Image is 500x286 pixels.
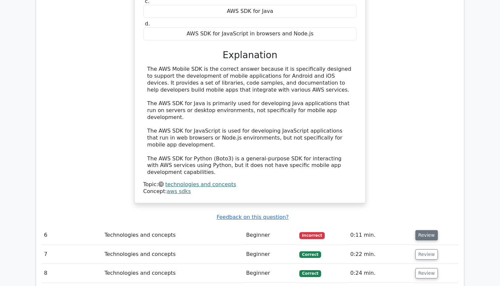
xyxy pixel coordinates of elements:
button: Review [415,249,438,260]
a: Feedback on this question? [217,214,289,220]
td: 0:11 min. [348,226,412,245]
td: Beginner [243,226,297,245]
td: 0:24 min. [348,264,412,283]
td: Technologies and concepts [102,226,243,245]
td: Technologies and concepts [102,245,243,264]
a: technologies and concepts [165,181,236,187]
span: d. [145,20,150,27]
div: AWS SDK for JavaScript in browsers and Node.js [143,27,357,40]
span: Correct [299,270,321,277]
td: 6 [41,226,102,245]
div: Concept: [143,188,357,195]
td: 8 [41,264,102,283]
div: The AWS Mobile SDK is the correct answer because it is specifically designed to support the devel... [147,66,353,176]
button: Review [415,230,438,240]
span: Correct [299,251,321,258]
div: AWS SDK for Java [143,5,357,18]
span: Incorrect [299,232,325,239]
td: Technologies and concepts [102,264,243,283]
td: Beginner [243,264,297,283]
td: 0:22 min. [348,245,412,264]
td: Beginner [243,245,297,264]
div: Topic: [143,181,357,188]
button: Review [415,268,438,278]
a: aws sdks [167,188,191,194]
td: 7 [41,245,102,264]
h3: Explanation [147,50,353,61]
